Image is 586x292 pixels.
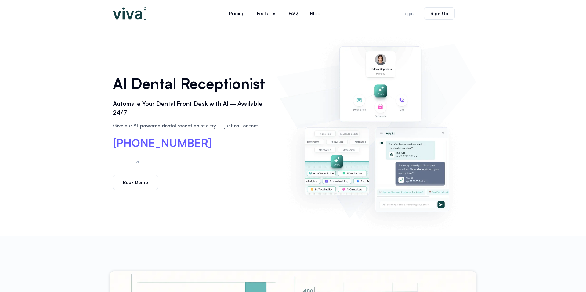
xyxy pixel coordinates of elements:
[186,6,363,21] nav: Menu
[123,180,148,185] span: Book Demo
[251,6,283,21] a: Features
[304,6,327,21] a: Blog
[113,73,270,94] h1: AI Dental Receptionist
[283,6,304,21] a: FAQ
[113,175,158,190] a: Book Demo
[430,11,448,16] span: Sign Up
[280,33,473,230] img: AI dental receptionist dashboard – virtual receptionist dental office
[134,158,141,165] p: or
[424,7,455,20] a: Sign Up
[113,99,270,117] h2: Automate Your Dental Front Desk with AI – Available 24/7
[395,8,421,20] a: Login
[113,122,270,129] p: Give our AI-powered dental receptionist a try — just call or text.
[402,11,414,16] span: Login
[113,137,212,148] a: [PHONE_NUMBER]
[223,6,251,21] a: Pricing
